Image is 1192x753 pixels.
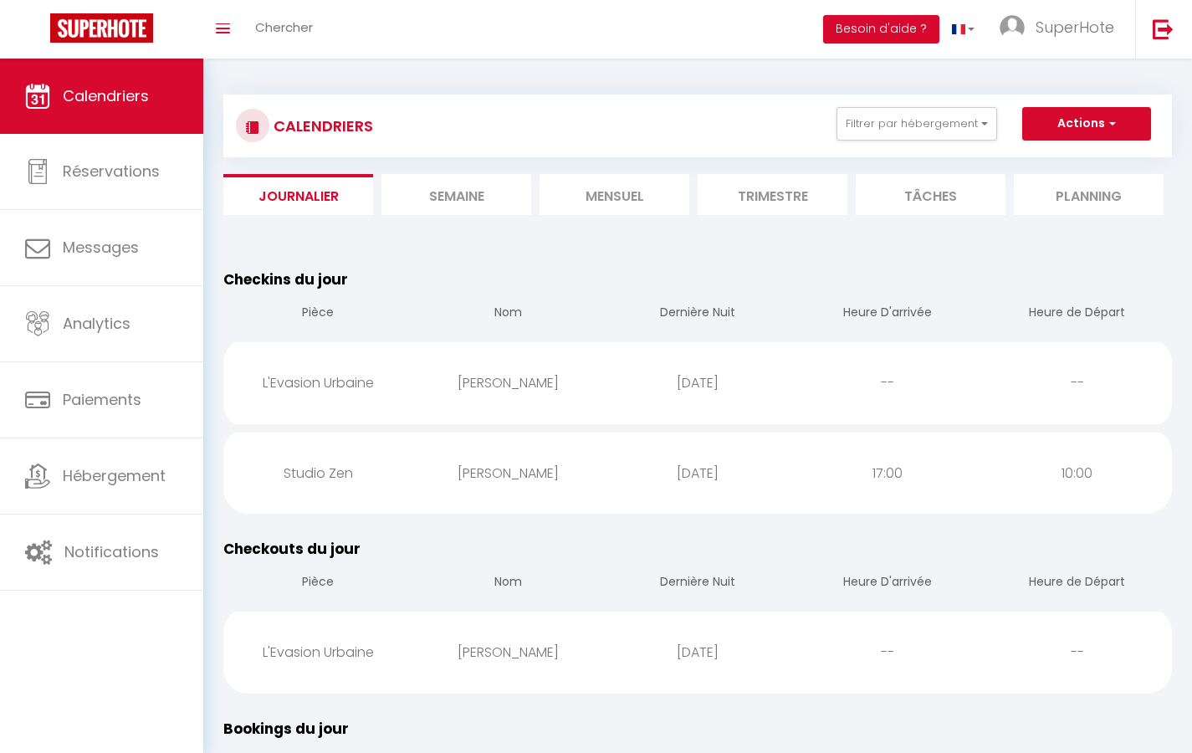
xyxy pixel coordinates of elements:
[13,7,64,57] button: Ouvrir le widget de chat LiveChat
[982,625,1172,679] div: --
[223,356,413,410] div: L'Evasion Urbaine
[223,290,413,338] th: Pièce
[1014,174,1164,215] li: Planning
[63,313,130,334] span: Analytics
[413,356,603,410] div: [PERSON_NAME]
[792,356,982,410] div: --
[269,107,373,145] h3: CALENDRIERS
[1000,15,1025,40] img: ...
[982,290,1172,338] th: Heure de Départ
[540,174,689,215] li: Mensuel
[603,356,793,410] div: [DATE]
[792,290,982,338] th: Heure D'arrivée
[64,541,159,562] span: Notifications
[255,18,313,36] span: Chercher
[223,625,413,679] div: L'Evasion Urbaine
[1036,17,1114,38] span: SuperHote
[982,560,1172,607] th: Heure de Départ
[856,174,1005,215] li: Tâches
[1153,18,1174,39] img: logout
[413,560,603,607] th: Nom
[223,560,413,607] th: Pièce
[63,161,160,182] span: Réservations
[982,446,1172,500] div: 10:00
[836,107,997,141] button: Filtrer par hébergement
[1022,107,1151,141] button: Actions
[223,174,373,215] li: Journalier
[223,719,349,739] span: Bookings du jour
[381,174,531,215] li: Semaine
[63,465,166,486] span: Hébergement
[982,356,1172,410] div: --
[603,625,793,679] div: [DATE]
[792,560,982,607] th: Heure D'arrivée
[823,15,939,44] button: Besoin d'aide ?
[223,269,348,289] span: Checkins du jour
[413,290,603,338] th: Nom
[603,560,793,607] th: Dernière Nuit
[63,237,139,258] span: Messages
[223,539,361,559] span: Checkouts du jour
[603,290,793,338] th: Dernière Nuit
[63,85,149,106] span: Calendriers
[603,446,793,500] div: [DATE]
[792,446,982,500] div: 17:00
[413,446,603,500] div: [PERSON_NAME]
[413,625,603,679] div: [PERSON_NAME]
[698,174,847,215] li: Trimestre
[223,446,413,500] div: Studio Zen
[792,625,982,679] div: --
[50,13,153,43] img: Super Booking
[63,389,141,410] span: Paiements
